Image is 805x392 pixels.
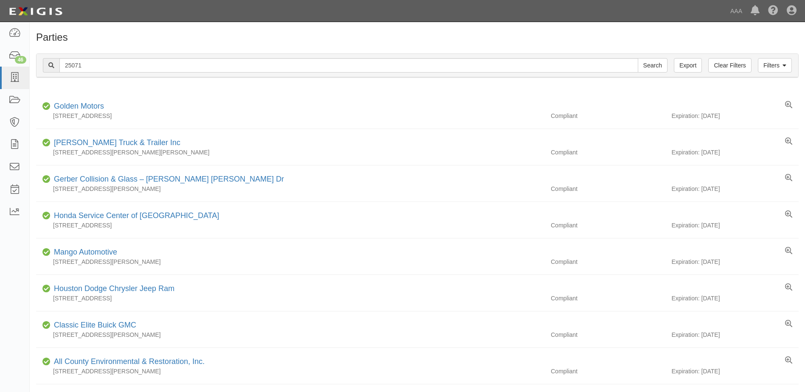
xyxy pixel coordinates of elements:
div: All County Environmental & Restoration, Inc. [50,356,205,367]
div: Compliant [544,367,671,375]
a: Filters [758,58,792,73]
div: Expiration: [DATE] [671,112,798,120]
a: View results summary [785,101,792,109]
input: Search [638,58,668,73]
a: View results summary [785,356,792,365]
div: Compliant [544,185,671,193]
div: Honda Service Center of Santee [50,210,219,221]
a: View results summary [785,283,792,292]
div: [STREET_ADDRESS][PERSON_NAME] [36,367,544,375]
img: logo-5460c22ac91f19d4615b14bd174203de0afe785f0fc80cf4dbbc73dc1793850b.png [6,4,65,19]
div: [STREET_ADDRESS][PERSON_NAME] [36,330,544,339]
a: View results summary [785,174,792,182]
div: Expiration: [DATE] [671,258,798,266]
div: Compliant [544,112,671,120]
a: Classic Elite Buick GMC [54,321,136,329]
a: View results summary [785,210,792,219]
a: All County Environmental & Restoration, Inc. [54,357,205,366]
a: View results summary [785,137,792,146]
div: Expiration: [DATE] [671,367,798,375]
a: Houston Dodge Chrysler Jeep Ram [54,284,174,293]
i: Compliant [42,104,50,109]
a: Honda Service Center of [GEOGRAPHIC_DATA] [54,211,219,220]
i: Compliant [42,140,50,146]
div: Golden Motors [50,101,104,112]
a: Golden Motors [54,102,104,110]
div: [STREET_ADDRESS] [36,221,544,230]
i: Help Center - Complianz [768,6,778,16]
div: 46 [15,56,26,64]
div: [STREET_ADDRESS] [36,294,544,302]
div: Expiration: [DATE] [671,221,798,230]
div: Compliant [544,221,671,230]
a: Mango Automotive [54,248,117,256]
i: Compliant [42,359,50,365]
div: Mango Automotive [50,247,117,258]
div: Classic Elite Buick GMC [50,320,136,331]
a: AAA [726,3,746,20]
div: Compliant [544,148,671,157]
div: [STREET_ADDRESS][PERSON_NAME] [36,185,544,193]
a: Gerber Collision & Glass – [PERSON_NAME] [PERSON_NAME] Dr [54,175,284,183]
div: [STREET_ADDRESS][PERSON_NAME] [36,258,544,266]
div: Expiration: [DATE] [671,185,798,193]
a: View results summary [785,247,792,255]
a: [PERSON_NAME] Truck & Trailer Inc [54,138,180,147]
div: Leonard Truck & Trailer Inc [50,137,180,148]
div: Expiration: [DATE] [671,148,798,157]
h1: Parties [36,32,799,43]
i: Compliant [42,176,50,182]
div: Compliant [544,258,671,266]
i: Compliant [42,322,50,328]
i: Compliant [42,286,50,292]
div: [STREET_ADDRESS] [36,112,544,120]
div: Houston Dodge Chrysler Jeep Ram [50,283,174,294]
div: Compliant [544,294,671,302]
i: Compliant [42,249,50,255]
div: Gerber Collision & Glass – Dallas King George Dr [50,174,284,185]
a: Export [674,58,702,73]
input: Search [59,58,638,73]
div: [STREET_ADDRESS][PERSON_NAME][PERSON_NAME] [36,148,544,157]
div: Expiration: [DATE] [671,294,798,302]
a: View results summary [785,320,792,328]
i: Compliant [42,213,50,219]
div: Compliant [544,330,671,339]
div: Expiration: [DATE] [671,330,798,339]
a: Clear Filters [708,58,751,73]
